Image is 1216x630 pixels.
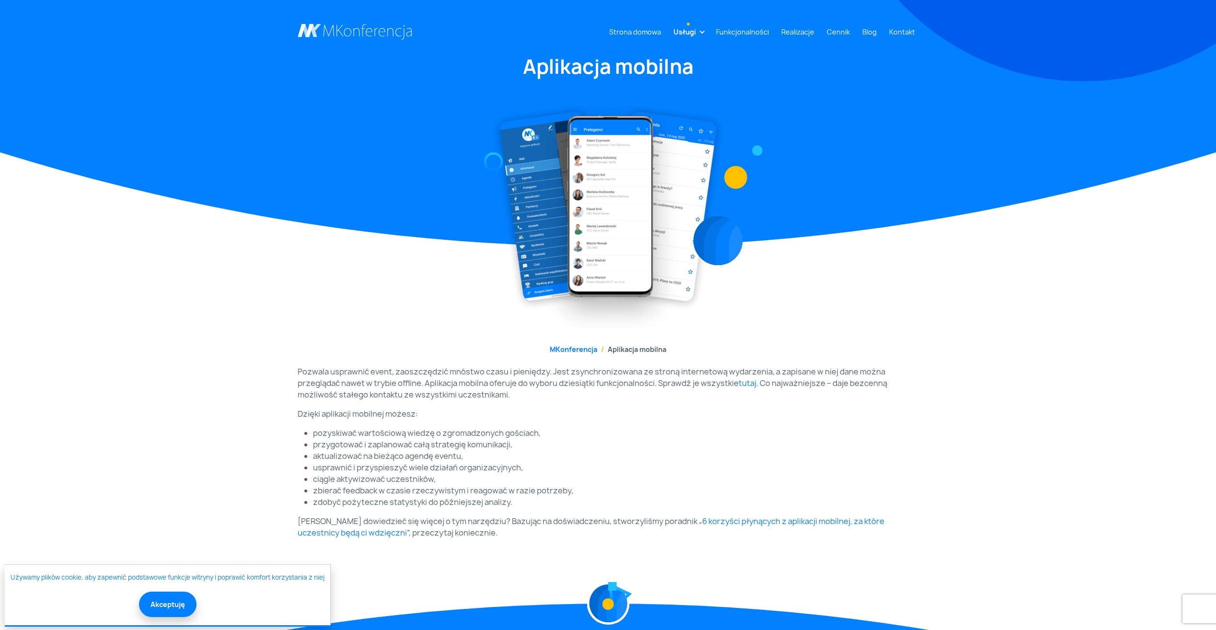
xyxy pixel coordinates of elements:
[693,216,742,266] img: Graficzny element strony
[298,366,919,400] p: Pozwala usprawnić event, zaoszczędzić mnóstwo czasu i pieniędzy. Jest zsynchronizowana ze stroną ...
[712,23,773,41] a: Funkcjonalności
[139,592,197,617] button: Akceptuję
[739,378,756,388] a: tutaj
[603,599,613,608] img: Graficzny element strony
[586,572,624,607] img: Graficzny element strony
[313,485,919,496] li: zbierać feedback w czasie rzeczywistym i reagować w razie potrzeby,
[550,345,597,354] a: MKonferencja
[823,23,854,41] a: Cennik
[777,23,818,41] a: Realizacje
[313,427,919,439] li: pozyskiwać wartościową wiedzę o zgromadzonych gościach,
[587,582,629,625] img: Graficzny element strony
[298,515,919,538] p: [PERSON_NAME] dowiedzieć się więcej o tym narzędziu? Bazując na doświadczeniu, stworzyliśmy porad...
[313,439,919,450] li: przygotować i zaplanować całą strategię komunikacji,
[597,344,666,354] li: Aplikacja mobilna
[491,103,725,333] img: Aplikacja mobilna
[605,23,665,41] a: Strona domowa
[313,473,919,485] li: ciągle aktywizować uczestników,
[313,450,919,462] li: aktualizować na bieżąco agendę eventu,
[858,23,880,41] a: Blog
[670,23,700,41] a: Usługi
[313,462,919,473] li: usprawnić i przyspieszyć wiele działań organizacyjnych,
[298,344,919,354] nav: breadcrumb
[298,54,919,80] h1: Aplikacja mobilna
[724,166,747,189] img: Graficzny element strony
[11,573,324,583] a: Używamy plików cookie, aby zapewnić podstawowe funkcje witryny i poprawić komfort korzystania z niej
[614,588,626,601] img: Graficzny element strony
[752,145,762,156] img: Graficzny element strony
[484,152,503,172] img: Graficzny element strony
[313,496,919,508] li: zdobyć pożyteczne statystyki do późniejszej analizy.
[298,408,919,420] p: Dzięki aplikacji mobilnej możesz:
[885,23,919,41] a: Kontakt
